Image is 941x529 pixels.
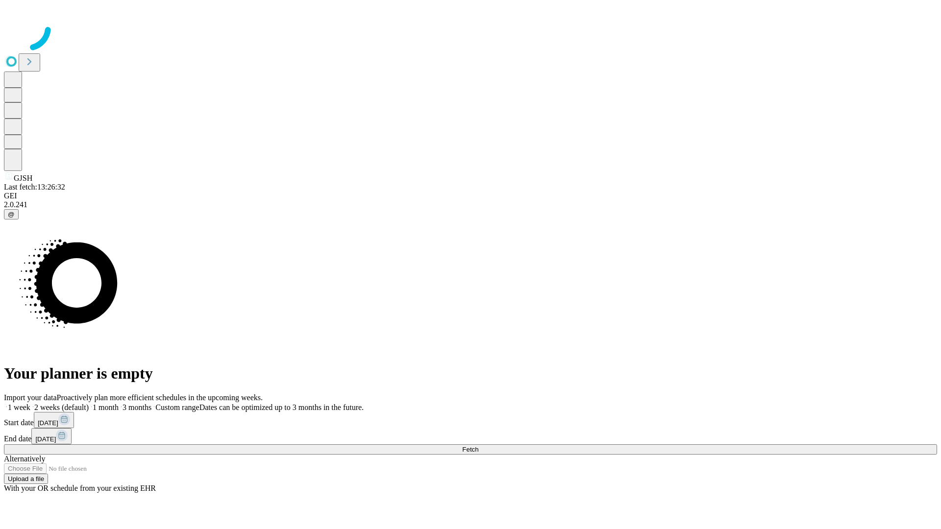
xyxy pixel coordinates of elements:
[4,474,48,484] button: Upload a file
[4,192,937,200] div: GEI
[4,444,937,455] button: Fetch
[462,446,478,453] span: Fetch
[4,200,937,209] div: 2.0.241
[4,364,937,383] h1: Your planner is empty
[57,393,263,402] span: Proactively plan more efficient schedules in the upcoming weeks.
[4,183,65,191] span: Last fetch: 13:26:32
[8,403,30,411] span: 1 week
[31,428,72,444] button: [DATE]
[4,393,57,402] span: Import your data
[4,412,937,428] div: Start date
[4,484,156,492] span: With your OR schedule from your existing EHR
[4,428,937,444] div: End date
[123,403,151,411] span: 3 months
[38,419,58,427] span: [DATE]
[4,455,45,463] span: Alternatively
[35,435,56,443] span: [DATE]
[199,403,364,411] span: Dates can be optimized up to 3 months in the future.
[155,403,199,411] span: Custom range
[93,403,119,411] span: 1 month
[34,403,89,411] span: 2 weeks (default)
[14,174,32,182] span: GJSH
[4,209,19,219] button: @
[34,412,74,428] button: [DATE]
[8,211,15,218] span: @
